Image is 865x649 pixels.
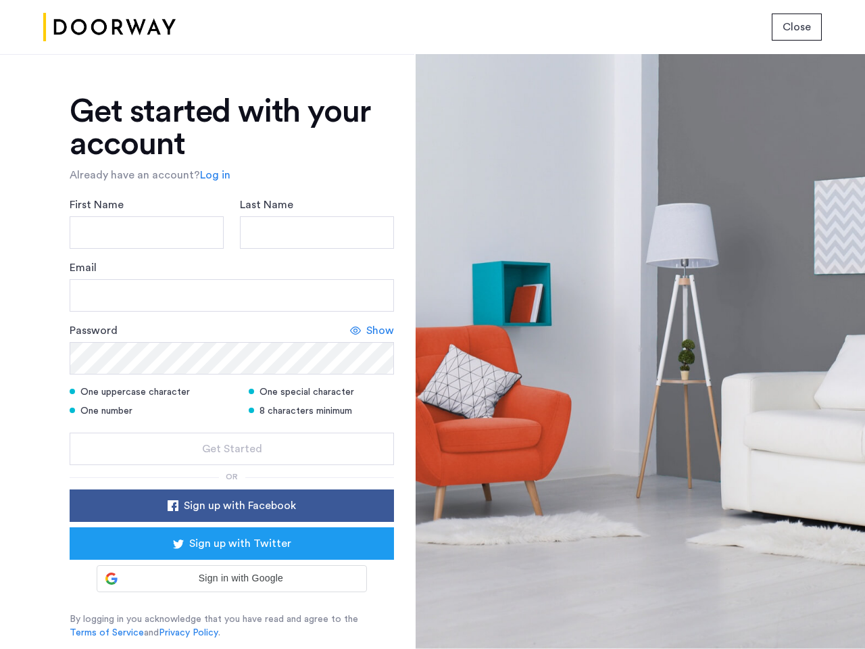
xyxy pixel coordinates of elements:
label: Password [70,322,118,339]
span: Show [366,322,394,339]
span: Get Started [202,441,262,457]
a: Terms of Service [70,626,144,640]
button: button [70,527,394,560]
span: Already have an account? [70,170,200,181]
img: logo [43,2,176,53]
span: or [226,473,238,481]
label: First Name [70,197,124,213]
label: Last Name [240,197,293,213]
p: By logging in you acknowledge that you have read and agree to the and . [70,612,394,640]
a: Log in [200,167,230,183]
div: 8 characters minimum [249,404,394,418]
div: One special character [249,385,394,399]
div: One uppercase character [70,385,232,399]
span: Sign up with Facebook [184,498,296,514]
div: Sign in with Google [97,565,367,592]
button: button [70,489,394,522]
span: Close [783,19,811,35]
span: Sign in with Google [123,571,358,585]
label: Email [70,260,97,276]
button: button [772,14,822,41]
button: button [70,433,394,465]
div: One number [70,404,232,418]
h1: Get started with your account [70,95,394,160]
a: Privacy Policy [159,626,218,640]
span: Sign up with Twitter [189,535,291,552]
